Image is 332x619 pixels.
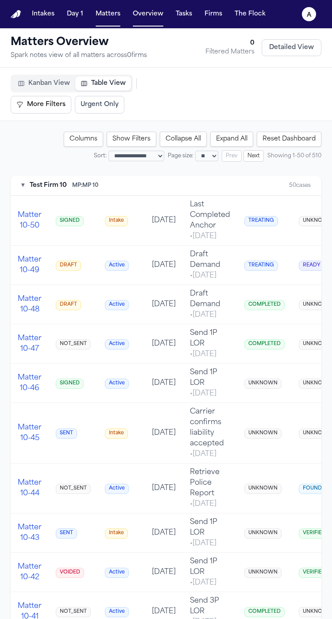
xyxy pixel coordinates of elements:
span: • [DATE] [190,233,216,240]
span: Active [105,339,129,349]
button: Matter 10-50 [18,210,42,231]
span: NOT_SENT [56,607,91,617]
span: TREATING [244,216,278,226]
span: TREATING [244,261,278,271]
span: Intake [105,216,128,226]
span: Intake [105,528,128,539]
span: Retrieve Police Report [190,469,220,508]
span: Showing 1-50 of 510 [267,152,321,159]
span: Send 1P LOR [190,330,217,358]
button: Detailed View [262,39,321,56]
span: • [DATE] [190,351,216,358]
img: Finch Logo [11,10,21,19]
button: Next [243,150,264,162]
span: SENT [56,429,77,439]
span: UNKNOWN [244,429,282,439]
span: MP: MP 10 [72,182,98,189]
span: COMPLETED [244,300,285,310]
td: [DATE] [145,463,183,513]
button: Urgent Only [75,96,124,114]
span: Intake [105,429,128,439]
button: Matter 10-45 [18,422,42,444]
select: Page size [195,151,218,161]
button: Intakes [28,6,58,22]
span: Carrier confirms liability accepted [190,408,224,458]
span: UNKNOWN [244,379,282,389]
span: • [DATE] [190,451,216,458]
button: Overview [129,6,167,22]
button: Table View [75,76,131,91]
span: • [DATE] [190,311,216,319]
td: [DATE] [145,553,183,592]
button: Matter 10-47 [18,333,42,354]
span: Send 1P LOR [190,558,217,586]
span: Active [105,607,129,617]
button: Matter 10-44 [18,478,42,499]
span: UNKNOWN [244,528,282,539]
span: FOUND [299,484,326,494]
td: [DATE] [145,513,183,553]
button: Matter 10-43 [18,522,42,543]
button: Collapse All [160,132,207,147]
td: [DATE] [145,364,183,403]
td: [DATE] [145,403,183,463]
span: Active [105,568,129,578]
span: VERIFIED [299,568,330,578]
button: Columns [64,132,103,147]
a: Matters [92,6,124,22]
button: More Filters [11,96,71,114]
span: COMPLETED [244,607,285,617]
span: NOT_SENT [56,339,91,349]
h1: Matters Overview [11,35,147,49]
button: Toggle firm section [21,181,24,190]
span: Table View [91,79,126,88]
span: READY [299,261,324,271]
span: • [DATE] [190,272,216,279]
span: Active [105,300,129,310]
span: VERIFIED [299,528,330,539]
span: Active [105,484,129,494]
span: • [DATE] [190,390,216,397]
span: Kanban View [28,79,70,88]
span: Active [105,379,129,389]
span: • [DATE] [190,501,216,508]
span: VOIDED [56,568,84,578]
span: UNKNOWN [244,484,282,494]
td: [DATE] [145,246,183,285]
button: Tasks [172,6,196,22]
span: UNKNOWN [244,568,282,578]
span: Page size: [168,152,193,159]
span: Sort: [94,152,107,159]
td: [DATE] [145,285,183,324]
button: Matter 10-42 [18,562,42,583]
button: Matter 10-46 [18,372,42,394]
button: Matter 10-49 [18,254,42,276]
p: Spark notes view of all matters across 0 firm s [11,51,147,60]
span: • [DATE] [190,579,216,586]
button: Day 1 [63,6,87,22]
button: Reset Dashboard [257,132,321,147]
span: Draft Demand [190,251,220,279]
a: Home [11,10,21,19]
span: • [DATE] [190,540,216,547]
button: Expand All [210,132,253,147]
span: Send 1P LOR [190,519,217,547]
span: Send 1P LOR [190,369,217,397]
span: Last Completed Anchor [190,201,230,240]
div: Filtered Matters [205,48,255,57]
span: DRAFT [56,261,81,271]
td: [DATE] [145,324,183,364]
a: Firms [201,6,226,22]
button: Kanban View [12,76,75,91]
span: SENT [56,528,77,539]
span: Test Firm 10 [30,181,67,190]
span: SIGNED [56,379,84,389]
span: Active [105,261,129,271]
button: The Flock [231,6,269,22]
button: Matter 10-48 [18,294,42,315]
